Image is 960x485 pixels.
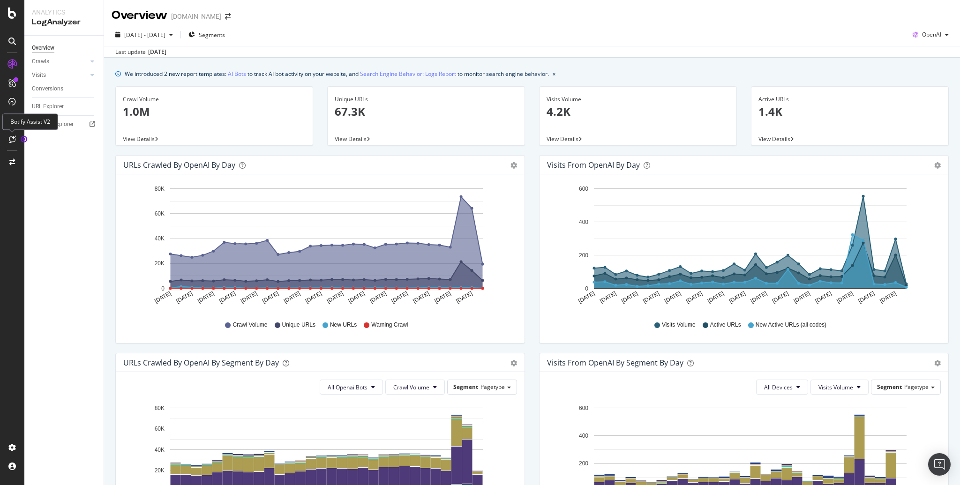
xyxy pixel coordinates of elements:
div: gear [510,360,517,366]
a: Crawls [32,57,88,67]
a: AI Bots [228,69,246,79]
text: 60K [155,210,165,217]
text: [DATE] [793,290,811,305]
div: [DOMAIN_NAME] [171,12,221,21]
div: Overview [32,43,54,53]
div: Analytics [32,7,96,17]
text: [DATE] [728,290,747,305]
span: Pagetype [904,383,929,391]
span: View Details [335,135,367,143]
text: [DATE] [857,290,876,305]
text: [DATE] [283,290,301,305]
text: 200 [579,461,588,467]
text: [DATE] [455,290,473,305]
text: 600 [579,405,588,411]
span: Visits Volume [818,383,853,391]
span: New URLs [330,321,357,329]
button: Visits Volume [810,380,869,395]
text: 400 [579,433,588,439]
text: 60K [155,425,165,432]
text: 400 [579,219,588,225]
text: [DATE] [326,290,345,305]
a: Conversions [32,84,97,94]
div: Crawls [32,57,49,67]
div: Visits from OpenAI By Segment By Day [547,358,683,367]
div: Visits Volume [547,95,729,104]
span: View Details [123,135,155,143]
text: 200 [579,252,588,259]
span: Segment [877,383,902,391]
text: [DATE] [153,290,172,305]
span: Active URLs [710,321,741,329]
div: Conversions [32,84,63,94]
span: OpenAI [922,30,941,38]
text: [DATE] [218,290,237,305]
div: gear [934,162,941,169]
a: Overview [32,43,97,53]
text: [DATE] [814,290,833,305]
span: Crawl Volume [232,321,267,329]
svg: A chart. [123,182,514,312]
div: info banner [115,69,949,79]
div: Last update [115,48,166,56]
text: [DATE] [599,290,617,305]
text: 600 [579,186,588,192]
text: [DATE] [240,290,258,305]
div: Visits [32,70,46,80]
text: [DATE] [369,290,388,305]
button: [DATE] - [DATE] [112,27,177,42]
p: 1.4K [758,104,941,119]
div: URL Explorer [32,102,64,112]
div: Overview [112,7,167,23]
text: [DATE] [771,290,790,305]
text: [DATE] [261,290,280,305]
div: [DATE] [148,48,166,56]
div: Crawl Volume [123,95,306,104]
a: Logfiles Explorer [32,119,97,129]
button: All Devices [756,380,808,395]
text: [DATE] [620,290,639,305]
text: [DATE] [196,290,215,305]
text: [DATE] [750,290,768,305]
text: [DATE] [433,290,452,305]
div: We introduced 2 new report templates: to track AI bot activity on your website, and to monitor se... [125,69,549,79]
p: 67.3K [335,104,517,119]
div: Unique URLs [335,95,517,104]
span: [DATE] - [DATE] [124,31,165,39]
text: [DATE] [347,290,366,305]
text: 20K [155,467,165,474]
text: [DATE] [836,290,855,305]
button: close banner [550,67,558,81]
text: [DATE] [577,290,596,305]
text: [DATE] [642,290,660,305]
p: 1.0M [123,104,306,119]
div: Open Intercom Messenger [928,453,951,476]
text: [DATE] [663,290,682,305]
text: 80K [155,405,165,411]
text: 0 [585,285,588,292]
text: [DATE] [390,290,409,305]
p: 4.2K [547,104,729,119]
div: URLs Crawled by OpenAI by day [123,160,235,170]
text: [DATE] [412,290,431,305]
text: [DATE] [175,290,194,305]
div: Active URLs [758,95,941,104]
svg: A chart. [547,182,938,312]
span: Unique URLs [282,321,315,329]
div: Botify Assist V2 [2,113,58,130]
span: New Active URLs (all codes) [756,321,826,329]
text: 40K [155,235,165,242]
span: All Openai Bots [328,383,367,391]
text: 80K [155,186,165,192]
div: Tooltip anchor [20,135,28,143]
span: Pagetype [480,383,505,391]
span: All Devices [764,383,793,391]
div: Visits from OpenAI by day [547,160,640,170]
a: Search Engine Behavior: Logs Report [360,69,456,79]
div: gear [510,162,517,169]
span: View Details [547,135,578,143]
text: [DATE] [304,290,323,305]
span: Warning Crawl [371,321,408,329]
